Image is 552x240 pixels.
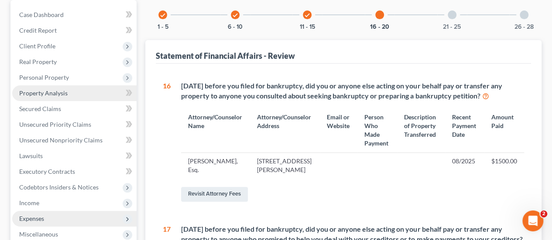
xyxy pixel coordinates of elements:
div: Statement of Financial Affairs - Review [156,51,295,61]
span: Codebtors Insiders & Notices [19,183,99,191]
button: 26 - 28 [514,24,534,30]
a: Unsecured Nonpriority Claims [12,132,137,148]
span: Lawsuits [19,152,43,159]
i: check [304,12,310,18]
a: Credit Report [12,23,137,38]
td: $1500.00 [484,153,524,178]
span: Secured Claims [19,105,61,112]
th: Email or Website [320,108,357,152]
iframe: Intercom live chat [522,210,543,231]
i: check [160,12,166,18]
a: Revisit Attorney Fees [181,187,248,202]
span: Case Dashboard [19,11,64,18]
td: [STREET_ADDRESS][PERSON_NAME] [250,153,320,178]
a: Case Dashboard [12,7,137,23]
a: Property Analysis [12,85,137,101]
td: [PERSON_NAME], Esq. [181,153,250,178]
span: Income [19,199,39,206]
th: Recent Payment Date [445,108,484,152]
button: 11 - 15 [300,24,315,30]
th: Description of Property Transferred [397,108,445,152]
th: Attorney/Counselor Address [250,108,320,152]
span: Credit Report [19,27,57,34]
td: 08/2025 [445,153,484,178]
span: Property Analysis [19,89,68,97]
button: 1 - 5 [158,24,168,30]
span: Executory Contracts [19,168,75,175]
button: 21 - 25 [443,24,461,30]
th: Attorney/Counselor Name [181,108,250,152]
span: 2 [540,210,547,217]
span: Unsecured Nonpriority Claims [19,136,103,144]
div: [DATE] before you filed for bankruptcy, did you or anyone else acting on your behalf pay or trans... [181,81,524,101]
span: Personal Property [19,74,69,81]
span: Real Property [19,58,57,65]
a: Secured Claims [12,101,137,117]
span: Client Profile [19,42,55,50]
span: Miscellaneous [19,230,58,238]
i: check [232,12,238,18]
button: 16 - 20 [370,24,389,30]
span: Expenses [19,215,44,222]
th: Amount Paid [484,108,524,152]
div: 16 [163,81,171,203]
button: 6 - 10 [228,24,243,30]
th: Person Who Made Payment [357,108,397,152]
span: Unsecured Priority Claims [19,121,91,128]
a: Unsecured Priority Claims [12,117,137,132]
a: Lawsuits [12,148,137,164]
a: Executory Contracts [12,164,137,179]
